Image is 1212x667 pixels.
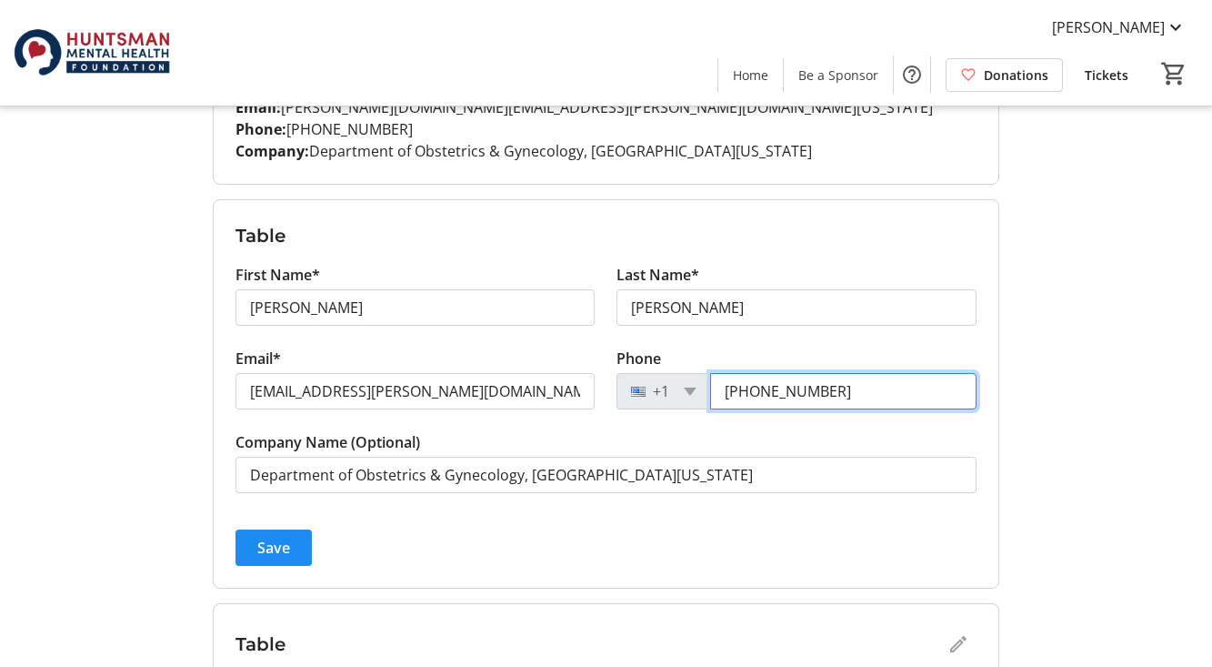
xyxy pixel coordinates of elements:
[257,537,290,559] span: Save
[946,58,1063,92] a: Donations
[733,66,768,85] span: Home
[894,56,930,93] button: Help
[784,58,893,92] a: Be a Sponsor
[235,140,977,162] p: Department of Obstetrics & Gynecology, [GEOGRAPHIC_DATA][US_STATE]
[235,431,420,453] label: Company Name (Optional)
[235,264,320,286] label: First Name*
[798,66,878,85] span: Be a Sponsor
[616,264,699,286] label: Last Name*
[235,348,281,369] label: Email*
[1085,66,1128,85] span: Tickets
[235,141,309,161] strong: Company:
[235,96,977,118] p: [PERSON_NAME][DOMAIN_NAME][EMAIL_ADDRESS][PERSON_NAME][DOMAIN_NAME][US_STATE]
[1070,58,1143,92] a: Tickets
[235,222,977,249] h3: Table
[235,119,286,139] strong: Phone:
[1037,13,1201,42] button: [PERSON_NAME]
[984,66,1048,85] span: Donations
[710,373,976,409] input: (201) 555-0123
[616,348,661,369] label: Phone
[235,631,940,658] h3: Table
[718,58,783,92] a: Home
[235,530,312,566] button: Save
[235,97,281,117] strong: Email:
[235,118,977,140] p: [PHONE_NUMBER]
[1157,57,1190,90] button: Cart
[1052,16,1165,38] span: [PERSON_NAME]
[11,7,173,98] img: Huntsman Mental Health Foundation's Logo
